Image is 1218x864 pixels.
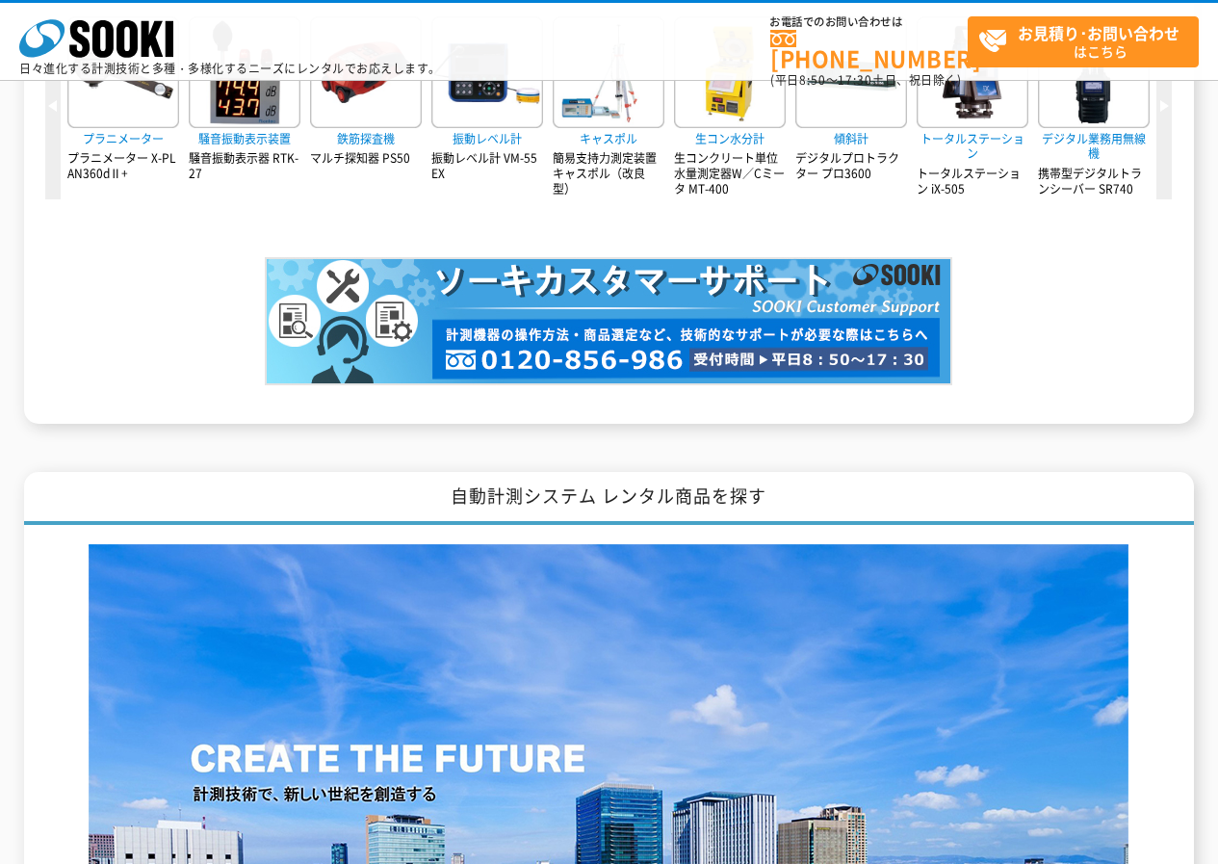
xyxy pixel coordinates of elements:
a: 振動レベル計 VM-55EX振動レベル計振動レベル計 VM-55EX [431,16,543,182]
a: マルチ探知器 PS50鉄筋探査機マルチ探知器 PS50 [310,16,422,167]
p: 日々進化する計測技術と多種・多様化するニーズにレンタルでお応えします。 [19,63,441,74]
a: お見積り･お問い合わせはこちら [968,16,1199,67]
a: プラニメーター X-PLAN360dⅡ+プラニメータープラニメーター X-PLAN360dⅡ+ [67,16,179,182]
span: 17:30 [838,71,872,89]
img: カスタマーサポート [265,257,952,385]
span: 生コン水分計 [674,128,786,149]
span: 8:50 [799,71,826,89]
span: キャスポル [553,128,664,149]
a: デジタルプロトラクター プロ3600傾斜計デジタルプロトラクター プロ3600 [795,16,907,182]
span: トータルステーション [917,128,1028,164]
span: 騒音振動表示装置 [189,128,300,149]
span: 傾斜計 [795,128,907,149]
a: 生コンクリート単位水量測定器W／Cミータ MT-400生コン水分計生コンクリート単位水量測定器W／Cミータ MT-400 [674,16,786,196]
a: 簡易支持力測定装置 キャスポル（改良型）キャスポル簡易支持力測定装置 キャスポル（改良型） [553,16,664,196]
span: 鉄筋探査機 [310,128,422,149]
span: はこちら [978,17,1198,65]
button: Next [1156,16,1172,199]
a: トータルステーション iX-505トータルステーショントータルステーション iX-505 [917,16,1028,196]
a: 携帯型デジタルトランシーバー SR740デジタル業務用無線機携帯型デジタルトランシーバー SR740 [1038,16,1150,196]
span: デジタル業務用無線機 [1038,128,1150,164]
strong: お見積り･お問い合わせ [1018,21,1179,44]
span: お電話でのお問い合わせは [770,16,968,28]
a: [PHONE_NUMBER] [770,30,968,69]
button: Previous [45,16,61,199]
span: 振動レベル計 [431,128,543,149]
span: (平日 ～ 土日、祝日除く) [770,71,961,89]
h1: 自動計測システム レンタル商品を探す [24,472,1193,525]
a: 騒音振動表示器 RTK-27騒音振動表示装置騒音振動表示器 RTK-27 [189,16,300,182]
span: プラニメーター [67,128,179,149]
